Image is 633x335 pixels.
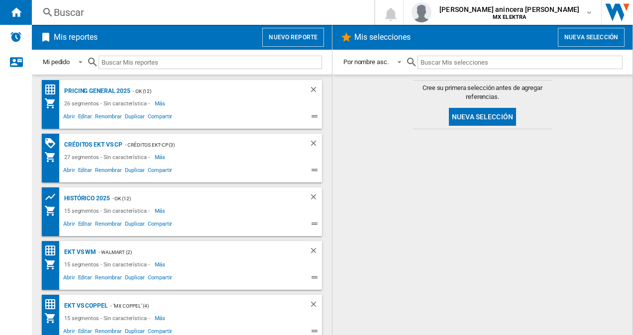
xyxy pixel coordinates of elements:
button: Nueva selección [449,108,516,126]
span: [PERSON_NAME] anincera [PERSON_NAME] [439,4,579,14]
span: Abrir [62,273,77,285]
span: Más [155,258,167,270]
div: Borrar [309,139,322,151]
span: Abrir [62,166,77,177]
div: - WALMART (2) [96,246,289,258]
button: Nueva selección [558,28,625,47]
button: Nuevo reporte [262,28,324,47]
img: profile.jpg [412,2,431,22]
div: Matriz de precios [44,245,62,257]
div: 27 segmentos - Sin característica - [62,151,155,163]
div: EKT VS COPPEL [62,300,108,312]
span: Compartir [146,166,174,177]
span: Más [155,97,167,109]
div: 15 segmentos - Sin característica - [62,258,155,270]
div: Borrar [309,85,322,97]
div: Buscar [54,5,348,19]
span: Abrir [62,219,77,231]
b: MX ELEKTRA [493,14,526,20]
div: Matriz de precios [44,298,62,311]
div: HISTÓRICO 2025 [62,192,110,205]
span: Editar [77,219,94,231]
span: Más [155,205,167,217]
div: 15 segmentos - Sin característica - [62,312,155,324]
span: Editar [77,166,94,177]
div: - CRÉDITOS EKT-CP (3) [122,139,289,151]
span: Compartir [146,273,174,285]
div: Cuadrícula de precios de productos [44,191,62,203]
span: Duplicar [123,273,146,285]
div: EKT VS WM [62,246,96,258]
div: PRICING GENERAL 2025 [62,85,130,97]
span: Editar [77,273,94,285]
div: Borrar [309,300,322,312]
span: Abrir [62,112,77,124]
span: Duplicar [123,219,146,231]
span: Renombrar [94,219,123,231]
div: - "MX COPPEL" (4) [108,300,289,312]
h2: Mis selecciones [352,28,413,47]
span: Duplicar [123,112,146,124]
div: CRÉDITOS EKT VS CP [62,139,122,151]
div: Mi colección [44,312,62,324]
span: Compartir [146,112,174,124]
div: Matriz de precios [44,84,62,96]
div: Mi colección [44,151,62,163]
span: Renombrar [94,273,123,285]
div: Mi colección [44,97,62,109]
div: 26 segmentos - Sin característica - [62,97,155,109]
span: Más [155,312,167,324]
input: Buscar Mis selecciones [418,56,623,69]
span: Cree su primera selección antes de agregar referencias. [413,84,552,101]
span: Compartir [146,219,174,231]
span: Más [155,151,167,163]
div: Mi colección [44,258,62,270]
div: Borrar [309,192,322,205]
span: Editar [77,112,94,124]
div: Borrar [309,246,322,258]
div: Mi colección [44,205,62,217]
div: Matriz de PROMOCIONES [44,137,62,150]
div: Por nombre asc. [343,58,389,66]
div: - OK (12) [130,85,289,97]
h2: Mis reportes [52,28,100,47]
img: alerts-logo.svg [10,31,22,43]
div: Mi pedido [43,58,70,66]
input: Buscar Mis reportes [99,56,322,69]
span: Duplicar [123,166,146,177]
span: Renombrar [94,166,123,177]
div: - OK (12) [110,192,289,205]
span: Renombrar [94,112,123,124]
div: 15 segmentos - Sin característica - [62,205,155,217]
